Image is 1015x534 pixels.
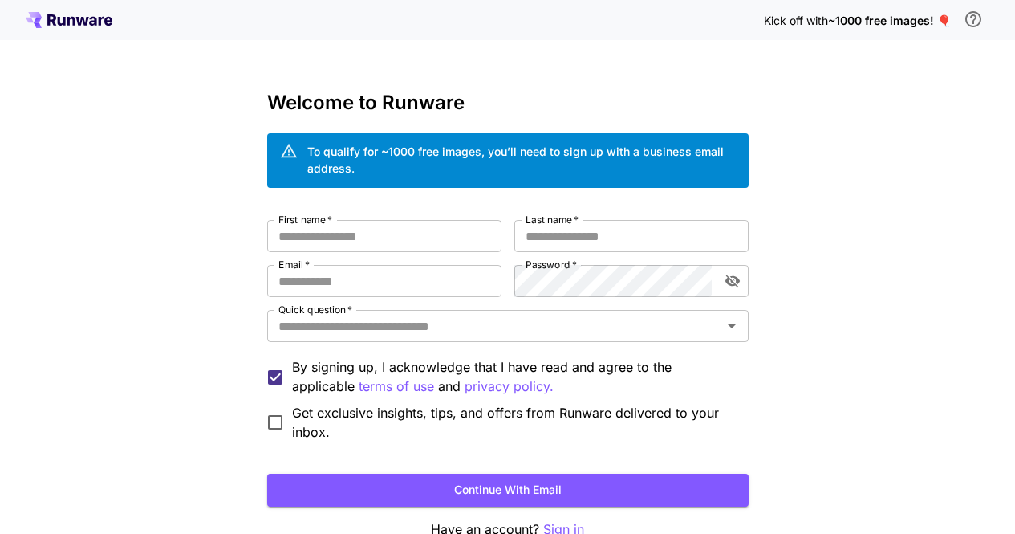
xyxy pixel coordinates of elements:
span: Get exclusive insights, tips, and offers from Runware delivered to your inbox. [292,403,736,442]
label: First name [278,213,332,226]
label: Email [278,258,310,271]
button: By signing up, I acknowledge that I have read and agree to the applicable and privacy policy. [359,377,434,397]
button: By signing up, I acknowledge that I have read and agree to the applicable terms of use and [465,377,554,397]
span: Kick off with [764,14,828,27]
p: privacy policy. [465,377,554,397]
span: ~1000 free images! 🎈 [828,14,951,27]
label: Password [526,258,577,271]
h3: Welcome to Runware [267,92,749,114]
button: Open [721,315,743,337]
p: By signing up, I acknowledge that I have read and agree to the applicable and [292,357,736,397]
label: Last name [526,213,579,226]
p: terms of use [359,377,434,397]
button: In order to qualify for free credit, you need to sign up with a business email address and click ... [957,3,989,35]
button: toggle password visibility [718,267,747,296]
label: Quick question [278,303,352,316]
button: Continue with email [267,474,749,507]
div: To qualify for ~1000 free images, you’ll need to sign up with a business email address. [307,143,736,177]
